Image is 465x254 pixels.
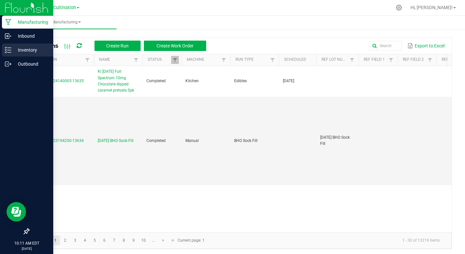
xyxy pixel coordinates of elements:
[5,47,11,53] inline-svg: Inventory
[403,57,426,62] a: Ref Field 2Sortable
[234,138,258,143] span: BHO Sock Fill
[34,40,211,51] div: All Runs
[16,16,117,29] a: Manufacturing
[98,138,133,144] span: [DATE] BHO Sock Fill
[5,61,11,67] inline-svg: Outbound
[170,238,176,243] span: Go to the last page
[220,56,228,64] a: Filter
[16,19,117,25] span: Manufacturing
[129,235,138,245] a: Page 9
[139,235,148,245] a: Page 10
[442,57,465,62] a: Ref Field 3Sortable
[6,202,26,222] iframe: Resource center
[3,240,50,246] p: 10:11 AM EDT
[34,57,83,62] a: ExtractionSortable
[146,138,166,143] span: Completed
[53,5,76,10] span: Cultivation
[168,235,178,245] a: Go to the last page
[83,56,91,64] a: Filter
[11,60,50,68] p: Outbound
[11,32,50,40] p: Inbound
[3,246,50,251] p: [DATE]
[320,135,350,146] span: [DATE] BHO Sock Fill
[235,57,268,62] a: Run TypeSortable
[234,79,247,83] span: Edibles
[98,69,139,94] span: Ki [DATE] Full Spectrum 10mg Chocolate dipped caramel pretzels 5pk
[387,56,395,64] a: Filter
[11,46,50,54] p: Inventory
[269,56,276,64] a: Filter
[99,57,132,62] a: NameSortable
[283,79,294,83] span: [DATE]
[33,79,84,83] span: MP-20250924140005-13635
[94,41,141,51] button: Create Run
[395,5,403,11] div: Manage settings
[157,43,194,48] span: Create Work Order
[70,235,80,245] a: Page 3
[364,57,387,62] a: Ref Field 1Sortable
[90,235,99,245] a: Page 5
[410,5,453,10] span: Hi, [PERSON_NAME]!
[148,57,171,62] a: StatusSortable
[80,235,90,245] a: Page 4
[60,235,70,245] a: Page 2
[146,79,166,83] span: Completed
[159,235,168,245] a: Go to the next page
[11,18,50,26] p: Manufacturing
[132,56,140,64] a: Filter
[144,41,206,51] button: Create Work Order
[149,235,158,245] a: Page 11
[284,57,314,62] a: ScheduledSortable
[406,40,446,51] button: Export to Excel
[5,19,11,25] inline-svg: Manufacturing
[171,56,179,64] a: Filter
[321,57,348,62] a: Ref Lot NumberSortable
[370,41,402,51] input: Search
[348,56,356,64] a: Filter
[187,57,220,62] a: MachineSortable
[185,79,199,83] span: Kitchen
[100,235,109,245] a: Page 6
[185,138,199,143] span: Manual
[208,235,445,246] kendo-pager-info: 1 - 30 of 13219 items
[161,238,166,243] span: Go to the next page
[109,235,119,245] a: Page 7
[5,33,11,39] inline-svg: Inbound
[29,232,452,249] kendo-pager: Current page: 1
[51,235,60,245] a: Page 1
[119,235,129,245] a: Page 8
[33,138,84,143] span: MP-20250923194250-13634
[106,43,129,48] span: Create Run
[426,56,434,64] a: Filter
